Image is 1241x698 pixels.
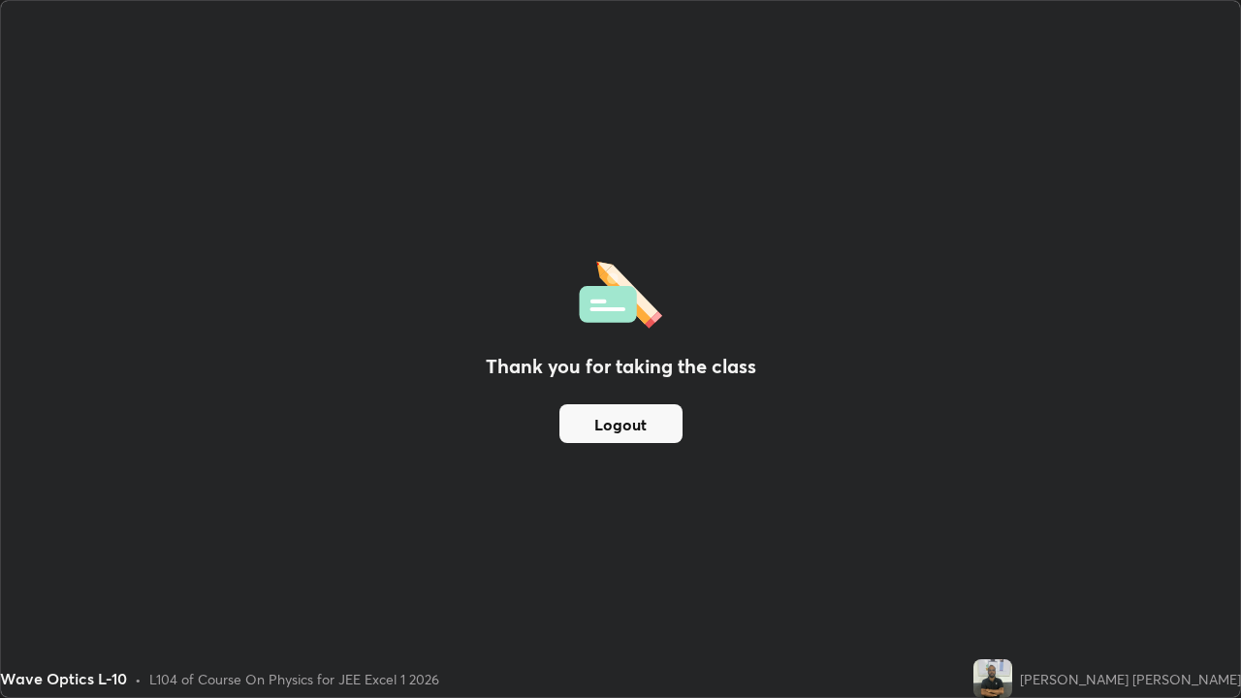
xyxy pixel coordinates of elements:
[973,659,1012,698] img: e04d73a994264d18b7f449a5a63260c4.jpg
[135,669,142,689] div: •
[1020,669,1241,689] div: [PERSON_NAME] [PERSON_NAME]
[486,352,756,381] h2: Thank you for taking the class
[149,669,439,689] div: L104 of Course On Physics for JEE Excel 1 2026
[579,255,662,329] img: offlineFeedback.1438e8b3.svg
[559,404,683,443] button: Logout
